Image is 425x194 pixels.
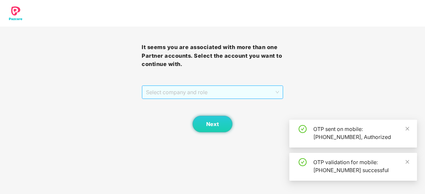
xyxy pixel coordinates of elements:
h3: It seems you are associated with more than one Partner accounts. Select the account you want to c... [142,43,283,69]
button: Next [193,116,232,132]
span: close [405,160,410,164]
span: Select company and role [146,86,279,98]
div: OTP sent on mobile: [PHONE_NUMBER], Authorized [313,125,409,141]
div: OTP validation for mobile: [PHONE_NUMBER] successful [313,158,409,174]
span: close [405,126,410,131]
span: Next [206,121,219,127]
span: check-circle [299,125,307,133]
span: check-circle [299,158,307,166]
